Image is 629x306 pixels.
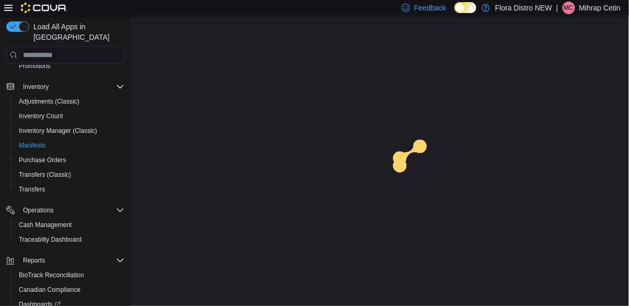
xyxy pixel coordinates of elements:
span: BioTrack Reconciliation [19,271,84,279]
button: BioTrack Reconciliation [10,268,129,282]
span: Manifests [19,141,45,150]
button: Adjustments (Classic) [10,94,129,109]
span: Transfers (Classic) [19,171,71,179]
p: Mihrap Cetin [579,2,621,14]
button: Inventory Count [10,109,129,123]
a: Transfers (Classic) [15,168,75,181]
span: MC [564,2,574,14]
a: Purchase Orders [15,154,71,166]
button: Purchase Orders [10,153,129,167]
span: Transfers [19,185,45,194]
a: Canadian Compliance [15,284,85,296]
button: Inventory [19,81,53,93]
a: Traceabilty Dashboard [15,233,86,246]
button: Cash Management [10,218,129,232]
button: Traceabilty Dashboard [10,232,129,247]
span: Inventory Count [15,110,124,122]
span: Transfers [15,183,124,196]
a: Adjustments (Classic) [15,95,84,108]
div: Mihrap Cetin [563,2,575,14]
button: Reports [2,253,129,268]
img: cova-loader [380,132,458,210]
button: Promotions [10,59,129,73]
span: Canadian Compliance [15,284,124,296]
span: Inventory Count [19,112,63,120]
span: BioTrack Reconciliation [15,269,124,281]
button: Transfers [10,182,129,197]
p: Flora Distro NEW [495,2,552,14]
span: Traceabilty Dashboard [19,235,81,244]
button: Operations [19,204,58,217]
input: Dark Mode [455,2,476,13]
span: Reports [23,256,45,265]
span: Manifests [15,139,124,152]
span: Adjustments (Classic) [19,97,79,106]
a: Promotions [15,60,55,72]
a: Transfers [15,183,49,196]
span: Purchase Orders [19,156,66,164]
span: Adjustments (Classic) [15,95,124,108]
span: Cash Management [19,221,72,229]
button: Reports [19,254,49,267]
span: Reports [19,254,124,267]
button: Transfers (Classic) [10,167,129,182]
span: Transfers (Classic) [15,168,124,181]
button: Inventory Manager (Classic) [10,123,129,138]
button: Inventory [2,80,129,94]
a: Cash Management [15,219,76,231]
img: Cova [21,3,67,13]
span: Operations [19,204,124,217]
span: Purchase Orders [15,154,124,166]
span: Operations [23,206,54,214]
button: Canadian Compliance [10,282,129,297]
span: Inventory [23,83,49,91]
a: Inventory Count [15,110,67,122]
span: Promotions [19,62,51,70]
button: Operations [2,203,129,218]
a: Inventory Manager (Classic) [15,124,101,137]
span: Feedback [414,3,446,13]
a: BioTrack Reconciliation [15,269,88,281]
span: Traceabilty Dashboard [15,233,124,246]
span: Load All Apps in [GEOGRAPHIC_DATA] [29,21,124,42]
a: Manifests [15,139,50,152]
span: Inventory [19,81,124,93]
span: Inventory Manager (Classic) [19,127,97,135]
span: Cash Management [15,219,124,231]
span: Promotions [15,60,124,72]
span: Canadian Compliance [19,286,80,294]
button: Manifests [10,138,129,153]
p: | [556,2,558,14]
span: Inventory Manager (Classic) [15,124,124,137]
